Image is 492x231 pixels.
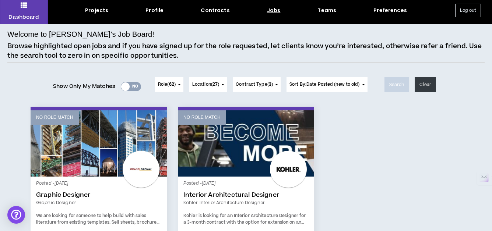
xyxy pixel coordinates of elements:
a: Interior Architectural Designer [183,191,309,199]
div: Profile [145,7,164,14]
div: Preferences [373,7,407,14]
p: No Role Match [36,114,73,121]
button: Sort By:Date Posted (new to old) [287,77,368,92]
a: No Role Match [31,110,167,177]
span: Show Only My Matches [53,81,115,92]
span: 62 [169,81,174,88]
p: Browse highlighted open jobs and if you have signed up for the role requested, let clients know y... [7,42,485,60]
span: Location ( ) [192,81,219,88]
p: Dashboard [8,13,39,21]
a: No Role Match [178,110,314,177]
a: Kohler: Interior Architecture Designer [183,199,309,206]
span: Sort By: Date Posted (new to old) [289,81,360,88]
div: Open Intercom Messenger [7,206,25,224]
button: Log out [455,4,481,17]
a: Graphic Designer [36,191,161,199]
div: Projects [85,7,108,14]
span: 27 [212,81,218,88]
button: Clear [415,77,436,92]
a: Graphic Designer [36,199,161,206]
button: Location(27) [189,77,227,92]
button: Search [384,77,409,92]
div: Teams [317,7,336,14]
p: No Role Match [183,114,221,121]
span: Contract Type ( ) [236,81,273,88]
span: 3 [269,81,271,88]
p: Posted - [DATE] [36,180,161,187]
div: Contracts [201,7,229,14]
span: Role ( ) [158,81,176,88]
button: Contract Type(3) [233,77,281,92]
p: Posted - [DATE] [183,180,309,187]
button: Role(62) [155,77,183,92]
h4: Welcome to [PERSON_NAME]’s Job Board! [7,29,154,40]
